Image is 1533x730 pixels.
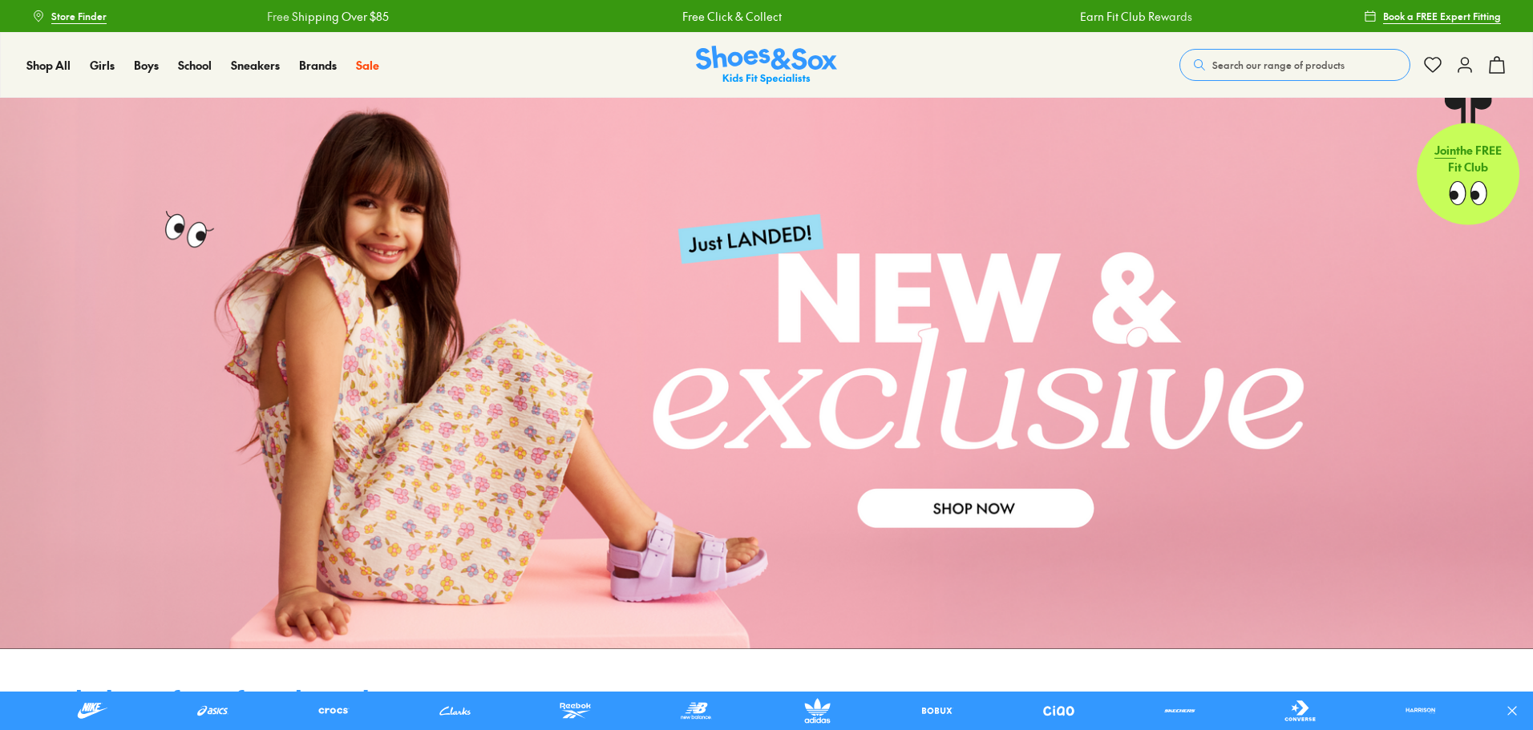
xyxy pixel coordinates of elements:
[1383,9,1501,23] span: Book a FREE Expert Fitting
[231,57,280,74] a: Sneakers
[1212,58,1345,72] span: Search our range of products
[134,57,159,73] span: Boys
[134,57,159,74] a: Boys
[299,57,337,74] a: Brands
[26,57,71,73] span: Shop All
[178,57,212,74] a: School
[231,57,280,73] span: Sneakers
[90,57,115,73] span: Girls
[356,57,379,73] span: Sale
[51,9,107,23] span: Store Finder
[1417,97,1519,225] a: Jointhe FREE Fit Club
[32,2,107,30] a: Store Finder
[696,46,837,85] a: Shoes & Sox
[356,57,379,74] a: Sale
[90,57,115,74] a: Girls
[676,8,775,25] a: Free Click & Collect
[1179,49,1410,81] button: Search our range of products
[1364,2,1501,30] a: Book a FREE Expert Fitting
[1074,8,1186,25] a: Earn Fit Club Rewards
[178,57,212,73] span: School
[696,46,837,85] img: SNS_Logo_Responsive.svg
[1417,129,1519,188] p: the FREE Fit Club
[26,57,71,74] a: Shop All
[299,57,337,73] span: Brands
[261,8,382,25] a: Free Shipping Over $85
[1434,142,1456,158] span: Join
